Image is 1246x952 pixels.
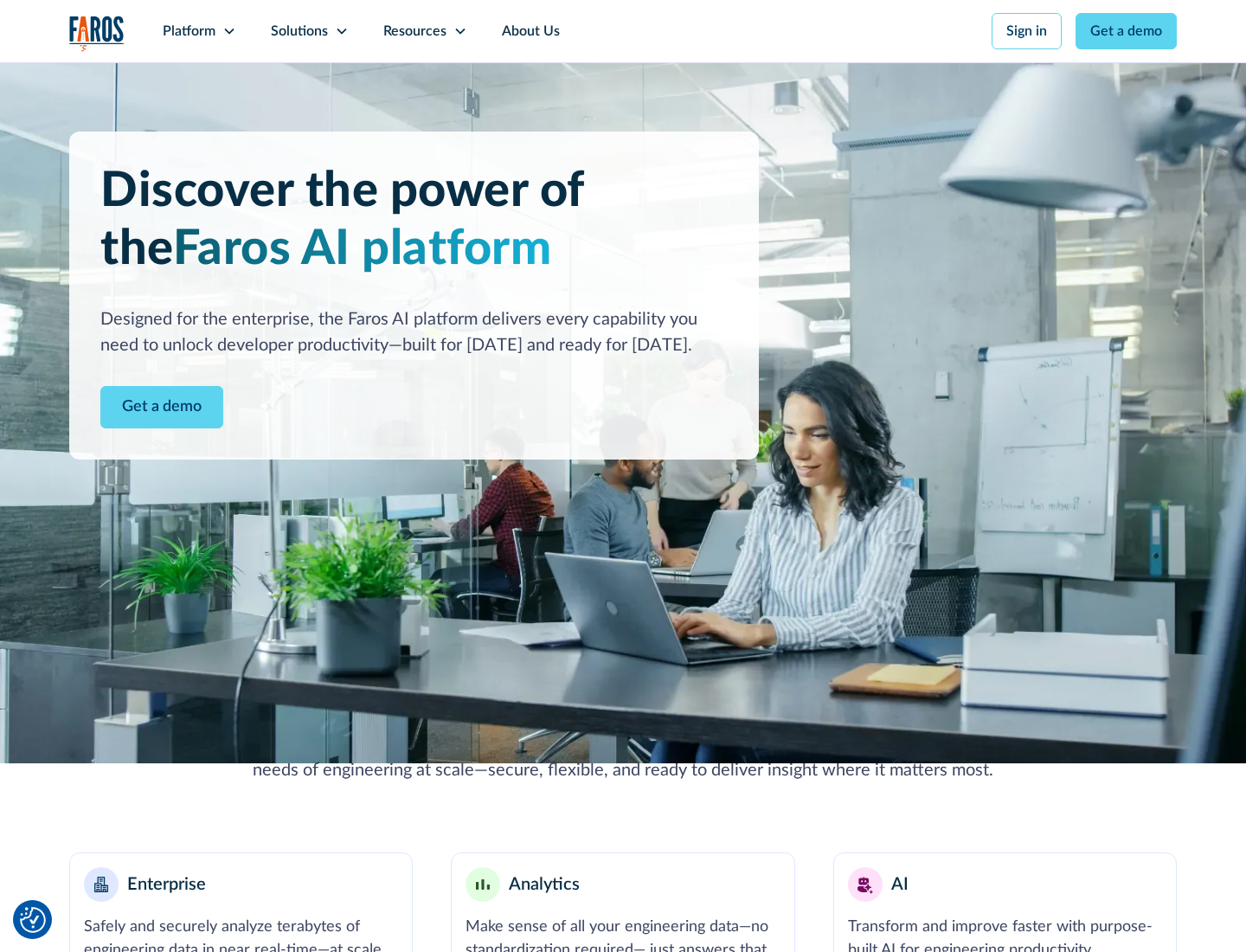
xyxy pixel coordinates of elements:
[1076,13,1177,49] a: Get a demo
[173,225,552,273] span: Faros AI platform
[509,872,580,897] div: Analytics
[69,16,125,51] img: Logo of the analytics and reporting company Faros.
[127,872,206,897] div: Enterprise
[20,907,46,933] img: Revisit consent button
[476,879,490,891] img: Minimalist bar chart analytics icon
[851,871,879,898] img: AI robot or assistant icon
[992,13,1062,49] a: Sign in
[94,877,108,892] img: Enterprise building blocks or structure icon
[383,21,446,42] div: Resources
[20,907,46,933] button: Cookie Settings
[69,16,125,51] a: home
[100,306,728,358] div: Designed for the enterprise, the Faros AI platform delivers every capability you need to unlock d...
[271,21,328,42] div: Solutions
[891,872,909,897] div: AI
[100,163,728,279] h1: Discover the power of the
[163,21,215,42] div: Platform
[100,386,223,428] a: Contact Modal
